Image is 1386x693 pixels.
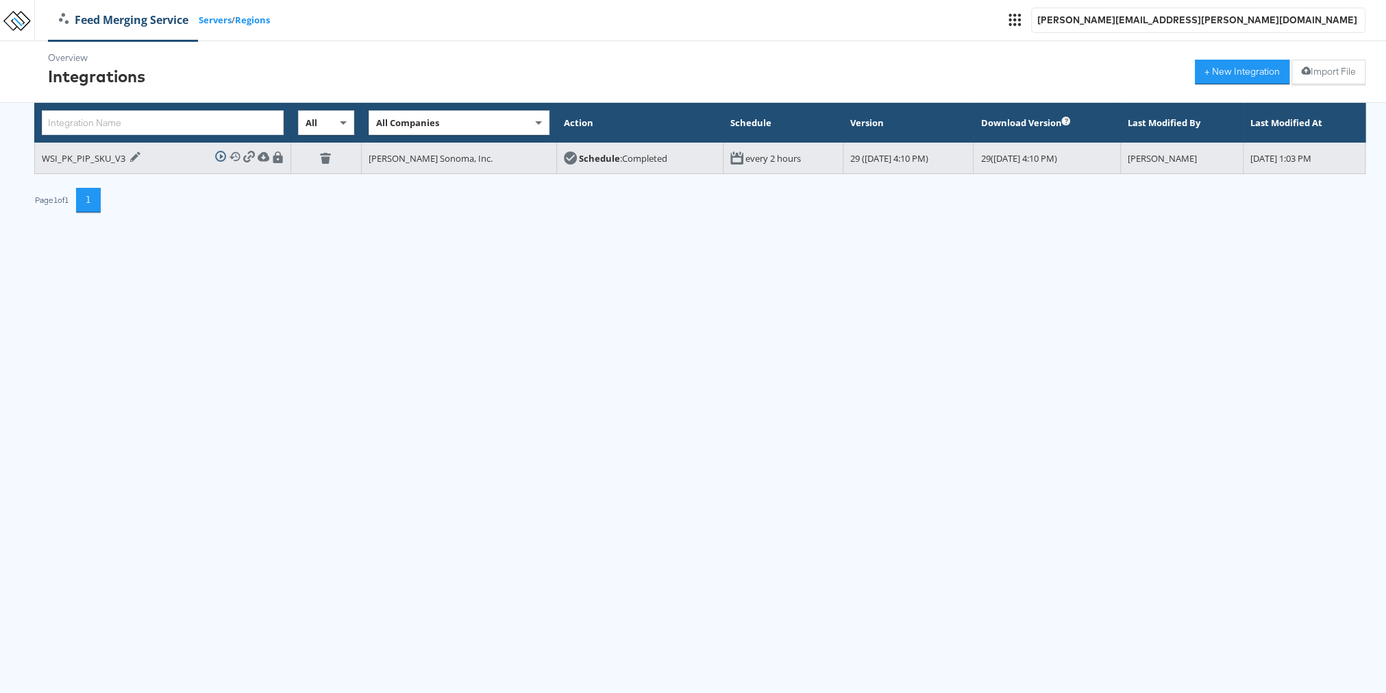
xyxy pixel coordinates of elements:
div: Page 1 of 1 [34,195,69,205]
div: WSI_PK_PIP_SKU_V3 [42,151,141,165]
th: Last Modified At [1243,104,1365,143]
th: Last Modified By [1120,104,1243,143]
div: / [49,12,270,28]
button: Import File [1291,60,1365,84]
div: 29 ( [DATE] 4:10 PM ) [980,152,1113,165]
a: Feed Merging Service [49,12,199,28]
div: [PERSON_NAME][EMAIL_ADDRESS][PERSON_NAME][DOMAIN_NAME] [1037,14,1359,27]
button: + New Integration [1195,60,1289,84]
div: Overview [48,51,145,64]
th: Action [556,104,723,143]
td: [PERSON_NAME] [1120,143,1243,174]
strong: Schedule [579,152,620,165]
th: Version [843,104,974,143]
div: : Completed [579,152,667,165]
div: Integrations [48,64,145,88]
td: [DATE] 1:03 PM [1243,143,1365,174]
span: All Companies [376,117,439,129]
th: Schedule [723,104,843,143]
span: All [306,117,317,129]
button: 1 [76,188,101,212]
input: Integration Name [42,110,284,135]
td: 29 ([DATE] 4:10 PM) [843,143,974,174]
a: Regions [235,14,270,27]
div: every 2 hours [745,152,801,165]
div: Download Version [980,117,1061,130]
td: [PERSON_NAME] Sonoma, Inc. [361,143,556,174]
a: Servers [199,14,232,27]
